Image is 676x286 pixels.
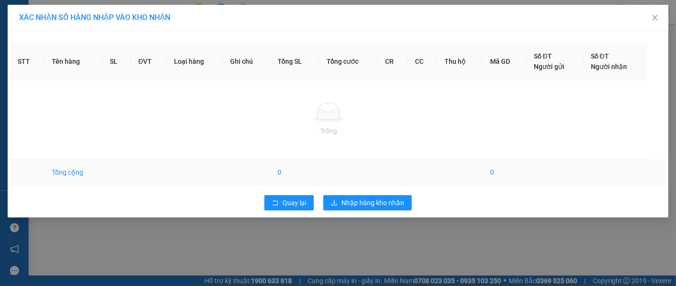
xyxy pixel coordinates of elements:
th: Mã GD [483,43,526,80]
span: close [651,14,659,21]
th: ĐVT [131,43,166,80]
span: download [331,199,338,207]
th: STT [10,43,44,80]
th: Thu hộ [437,43,483,80]
th: Tổng cước [319,43,377,80]
th: Ghi chú [222,43,270,80]
th: Tổng SL [270,43,319,80]
span: rollback [272,199,279,207]
td: 0 [483,159,526,186]
button: downloadNhập hàng kho nhận [323,195,412,210]
th: Loại hàng [166,43,222,80]
td: Tổng cộng [44,159,102,186]
div: Trống [18,126,639,136]
th: Tên hàng [44,43,102,80]
span: Số ĐT [534,52,552,60]
span: Người nhận [591,63,627,70]
span: Nhập hàng kho nhận [341,197,404,208]
th: CC [407,43,437,80]
span: XÁC NHẬN SỐ HÀNG NHẬP VÀO KHO NHẬN [19,13,170,22]
th: SL [102,43,131,80]
button: Close [642,5,668,31]
button: rollbackQuay lại [264,195,314,210]
span: Quay lại [282,197,306,208]
td: 0 [270,159,319,186]
span: Số ĐT [591,52,609,60]
th: CR [377,43,407,80]
span: Người gửi [534,63,564,70]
